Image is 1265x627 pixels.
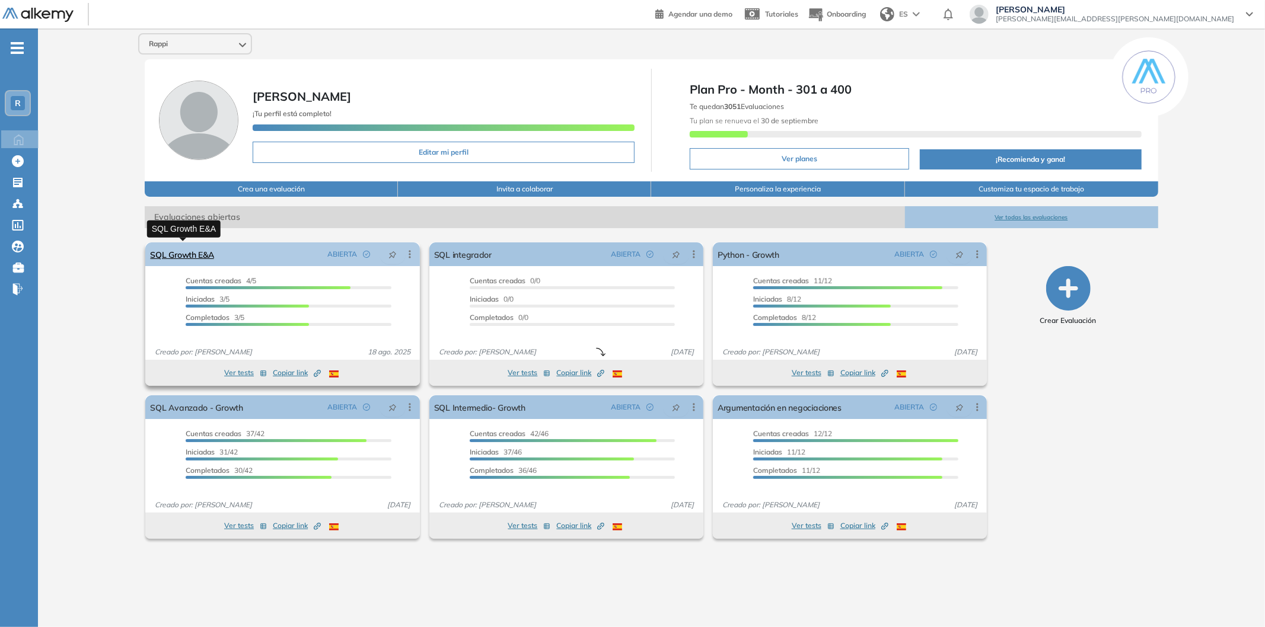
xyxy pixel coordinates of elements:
button: Ver tests [508,519,550,533]
button: Copiar link [556,519,604,533]
button: Copiar link [273,519,321,533]
img: ESP [897,523,906,530]
button: pushpin [663,245,689,264]
span: check-circle [930,404,937,411]
button: pushpin [380,245,406,264]
span: 3/5 [186,295,230,303]
span: 0/0 [470,276,540,285]
span: Copiar link [840,520,888,531]
span: 31/42 [186,447,238,456]
span: Cuentas creadas [186,276,241,285]
span: [DATE] [949,347,982,357]
a: SQL Avanzado - Growth [150,395,243,419]
button: Copiar link [273,366,321,380]
span: [DATE] [666,500,699,510]
span: Copiar link [273,367,321,378]
span: ABIERTA [327,249,357,260]
button: Personaliza la experiencia [651,181,904,197]
button: Ver tests [224,366,267,380]
span: 37/46 [470,447,522,456]
span: Completados [753,313,797,322]
span: ¡Tu perfil está completo! [253,109,332,118]
img: Logo [2,8,74,23]
span: check-circle [930,251,937,258]
span: Completados [753,466,797,475]
button: Ver tests [792,519,834,533]
span: 0/0 [470,295,514,303]
button: Copiar link [556,366,604,380]
span: Copiar link [556,367,604,378]
img: ESP [613,370,622,378]
span: 11/12 [753,276,832,285]
img: Foto de perfil [159,81,238,160]
span: Rappi [149,39,168,49]
span: 42/46 [470,429,549,438]
span: Creado por: [PERSON_NAME] [150,500,257,510]
div: Widget de chat [1206,570,1265,627]
img: ESP [329,370,339,378]
iframe: Chat Widget [1206,570,1265,627]
span: check-circle [646,251,654,258]
span: Copiar link [556,520,604,531]
span: Crear Evaluación [1040,315,1097,326]
b: 30 de septiembre [759,116,818,125]
span: Tu plan se renueva el [690,116,818,125]
span: 8/12 [753,313,816,322]
span: Completados [186,313,230,322]
button: pushpin [947,245,973,264]
span: Iniciadas [186,447,215,456]
span: 12/12 [753,429,832,438]
button: pushpin [663,398,689,417]
span: [PERSON_NAME][EMAIL_ADDRESS][PERSON_NAME][DOMAIN_NAME] [996,14,1234,24]
span: 0/0 [470,313,528,322]
span: 8/12 [753,295,801,303]
span: ABIERTA [894,249,924,260]
span: Iniciadas [753,447,782,456]
button: Ver tests [508,366,550,380]
span: 36/46 [470,466,537,475]
a: SQL Growth E&A [150,242,214,266]
button: Ver planes [690,148,909,169]
a: Python - Growth [718,242,779,266]
span: [DATE] [383,500,415,510]
div: SQL Growth E&A [147,220,221,237]
span: Agendar una demo [668,9,732,18]
span: R [15,98,21,108]
span: Completados [186,466,230,475]
span: pushpin [672,402,680,412]
span: Onboarding [827,9,866,18]
b: 3051 [724,102,741,111]
span: Evaluaciones abiertas [145,206,904,228]
span: pushpin [955,249,964,259]
span: 30/42 [186,466,253,475]
button: Ver tests [792,366,834,380]
span: [PERSON_NAME] [253,89,351,104]
span: ABIERTA [611,402,641,412]
span: Plan Pro - Month - 301 a 400 [690,81,1142,98]
span: Creado por: [PERSON_NAME] [718,500,824,510]
span: check-circle [363,404,370,411]
img: arrow [913,12,920,17]
span: Copiar link [273,520,321,531]
span: 11/12 [753,447,805,456]
span: Creado por: [PERSON_NAME] [150,347,257,357]
span: pushpin [388,402,397,412]
span: [PERSON_NAME] [996,5,1234,14]
span: [DATE] [666,347,699,357]
button: Copiar link [840,366,888,380]
button: Onboarding [808,2,866,27]
img: ESP [329,523,339,530]
span: 37/42 [186,429,265,438]
button: Ver tests [224,519,267,533]
a: Agendar una demo [655,6,732,20]
span: 11/12 [753,466,820,475]
span: Cuentas creadas [753,276,809,285]
span: Iniciadas [186,295,215,303]
span: Creado por: [PERSON_NAME] [434,347,541,357]
button: Editar mi perfil [253,142,635,163]
span: Iniciadas [470,295,499,303]
span: check-circle [646,404,654,411]
span: Iniciadas [753,295,782,303]
i: - [11,47,24,49]
span: pushpin [388,249,397,259]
